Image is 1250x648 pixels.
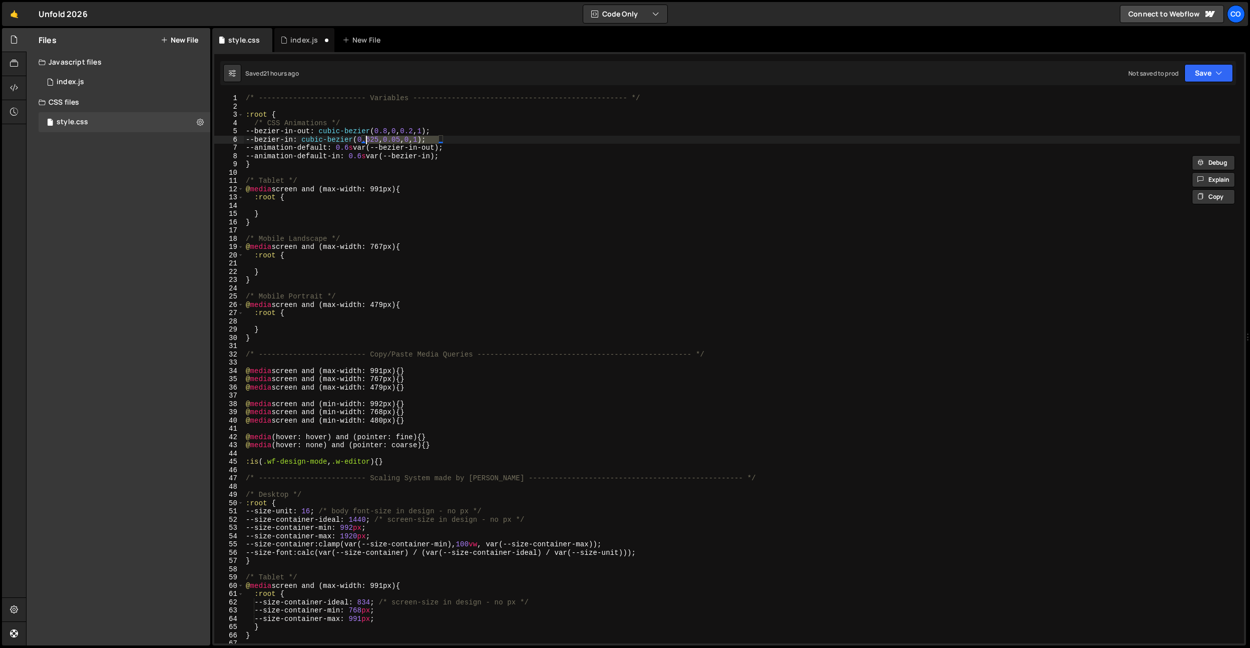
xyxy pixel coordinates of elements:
div: 37 [214,392,244,400]
h2: Files [39,35,57,46]
div: 35 [214,375,244,384]
div: 26 [214,301,244,309]
div: Unfold 2026 [39,8,88,20]
div: 64 [214,615,244,623]
div: style.css [228,35,260,45]
div: 57 [214,557,244,565]
div: New File [342,35,384,45]
div: 59 [214,573,244,582]
div: 24 [214,284,244,293]
div: 44 [214,450,244,458]
div: 48 [214,483,244,491]
div: 62 [214,598,244,607]
div: 52 [214,516,244,524]
div: 9 [214,160,244,169]
a: Connect to Webflow [1120,5,1224,23]
div: 28 [214,317,244,326]
div: 3 [214,111,244,119]
div: 51 [214,507,244,516]
div: 66 [214,631,244,640]
div: 30 [214,334,244,343]
div: 7 [214,144,244,152]
div: 23 [214,276,244,284]
div: 47 [214,474,244,483]
a: Co [1227,5,1245,23]
div: 21 hours ago [263,69,299,78]
button: Code Only [583,5,667,23]
div: 27 [214,309,244,317]
button: Explain [1192,172,1235,187]
div: 15 [214,210,244,218]
div: 41 [214,425,244,433]
div: 17 [214,226,244,235]
div: 40 [214,417,244,425]
button: Save [1184,64,1233,82]
div: index.js [290,35,318,45]
div: 32 [214,351,244,359]
div: 14 [214,202,244,210]
div: 1 [214,94,244,103]
div: 8 [214,152,244,161]
div: 43 [214,441,244,450]
div: 31 [214,342,244,351]
button: Copy [1192,189,1235,204]
div: 54 [214,532,244,541]
div: 39 [214,408,244,417]
div: 60 [214,582,244,590]
div: 50 [214,499,244,508]
div: 56 [214,549,244,557]
div: 21 [214,259,244,268]
button: New File [161,36,198,44]
div: 55 [214,540,244,549]
div: 65 [214,623,244,631]
div: 53 [214,524,244,532]
div: 11 [214,177,244,185]
div: 67 [214,639,244,648]
div: 6 [214,136,244,144]
div: 17293/47924.js [39,72,210,92]
div: 29 [214,326,244,334]
div: 17293/47925.css [39,112,210,132]
div: 36 [214,384,244,392]
div: 33 [214,359,244,367]
div: 45 [214,458,244,466]
div: 2 [214,103,244,111]
div: 61 [214,590,244,598]
div: 38 [214,400,244,409]
div: Not saved to prod [1128,69,1178,78]
div: 34 [214,367,244,376]
div: 63 [214,606,244,615]
div: style.css [57,118,88,127]
div: Saved [245,69,299,78]
div: 46 [214,466,244,475]
div: 58 [214,565,244,574]
div: 18 [214,235,244,243]
div: 42 [214,433,244,442]
div: 5 [214,127,244,136]
div: 10 [214,169,244,177]
div: 16 [214,218,244,227]
button: Debug [1192,155,1235,170]
div: 22 [214,268,244,276]
div: 20 [214,251,244,260]
div: index.js [57,78,84,87]
div: Javascript files [27,52,210,72]
div: 4 [214,119,244,128]
div: 19 [214,243,244,251]
div: 25 [214,292,244,301]
div: CSS files [27,92,210,112]
div: 49 [214,491,244,499]
div: 12 [214,185,244,194]
a: 🤙 [2,2,27,26]
div: 13 [214,193,244,202]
